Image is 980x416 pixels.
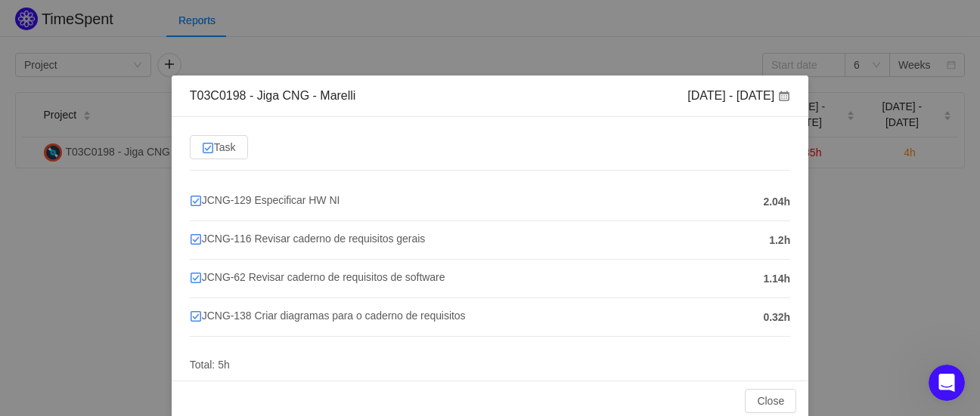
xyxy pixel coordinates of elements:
[202,142,214,154] img: 10318
[190,194,340,206] span: JCNG-129 Especificar HW NI
[763,310,790,325] span: 0.32h
[190,233,202,245] img: 10318
[929,365,965,401] iframe: Intercom live chat
[687,88,790,104] div: [DATE] - [DATE]
[763,271,790,287] span: 1.14h
[190,271,445,283] span: JCNG-62 Revisar caderno de requisitos de software
[190,310,466,322] span: JCNG-138 Criar diagramas para o caderno de requisitos
[190,272,202,284] img: 10318
[745,389,796,413] button: Close
[190,88,356,104] div: T03C0198 - Jiga CNG - Marelli
[190,359,230,371] span: Total: 5h
[190,310,202,322] img: 10318
[190,195,202,207] img: 10318
[763,194,790,210] span: 2.04h
[202,141,236,153] span: Task
[190,233,425,245] span: JCNG-116 Revisar caderno de requisitos gerais
[769,233,790,248] span: 1.2h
